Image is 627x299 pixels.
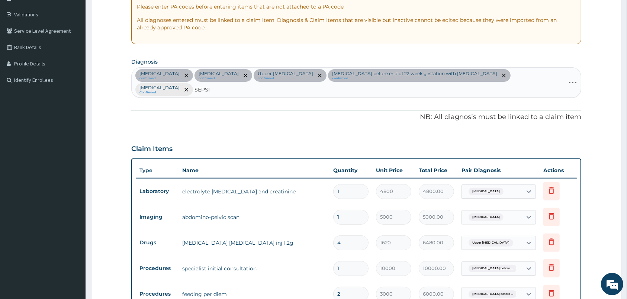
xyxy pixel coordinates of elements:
[183,72,190,79] span: remove selection option
[258,77,313,80] small: confirmed
[139,77,180,80] small: confirmed
[131,58,158,65] label: Diagnosis
[332,71,497,77] p: [MEDICAL_DATA] before end of 22 week gestation with [MEDICAL_DATA]
[501,72,507,79] span: remove selection option
[131,145,173,153] h3: Claim Items
[332,77,497,80] small: confirmed
[4,203,142,229] textarea: Type your message and hit 'Enter'
[39,42,125,51] div: Chat with us now
[136,184,179,198] td: Laboratory
[469,265,517,272] span: [MEDICAL_DATA] before ...
[136,261,179,275] td: Procedures
[199,71,239,77] p: [MEDICAL_DATA]
[139,85,180,91] p: [MEDICAL_DATA]
[415,163,458,178] th: Total Price
[139,91,180,94] small: Confirmed
[14,37,30,56] img: d_794563401_company_1708531726252_794563401
[258,71,313,77] p: Upper [MEDICAL_DATA]
[183,86,190,93] span: remove selection option
[179,163,329,178] th: Name
[43,94,103,169] span: We're online!
[136,210,179,224] td: Imaging
[139,71,180,77] p: [MEDICAL_DATA]
[179,210,329,225] td: abdomino-pelvic scan
[372,163,415,178] th: Unit Price
[469,213,504,221] span: [MEDICAL_DATA]
[242,72,249,79] span: remove selection option
[179,235,329,250] td: [MEDICAL_DATA] [MEDICAL_DATA] inj 1.2g
[469,239,513,247] span: Upper [MEDICAL_DATA]
[540,163,577,178] th: Actions
[458,163,540,178] th: Pair Diagnosis
[179,261,329,276] td: specialist initial consultation
[329,163,372,178] th: Quantity
[136,236,179,250] td: Drugs
[137,3,576,10] p: Please enter PA codes before entering items that are not attached to a PA code
[469,290,517,298] span: [MEDICAL_DATA] before ...
[136,164,179,177] th: Type
[199,77,239,80] small: confirmed
[179,184,329,199] td: electrolyte [MEDICAL_DATA] and creatinine
[137,16,576,31] p: All diagnoses entered must be linked to a claim item. Diagnosis & Claim Items that are visible bu...
[316,72,323,79] span: remove selection option
[469,188,504,195] span: [MEDICAL_DATA]
[122,4,140,22] div: Minimize live chat window
[131,112,581,122] p: NB: All diagnosis must be linked to a claim item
